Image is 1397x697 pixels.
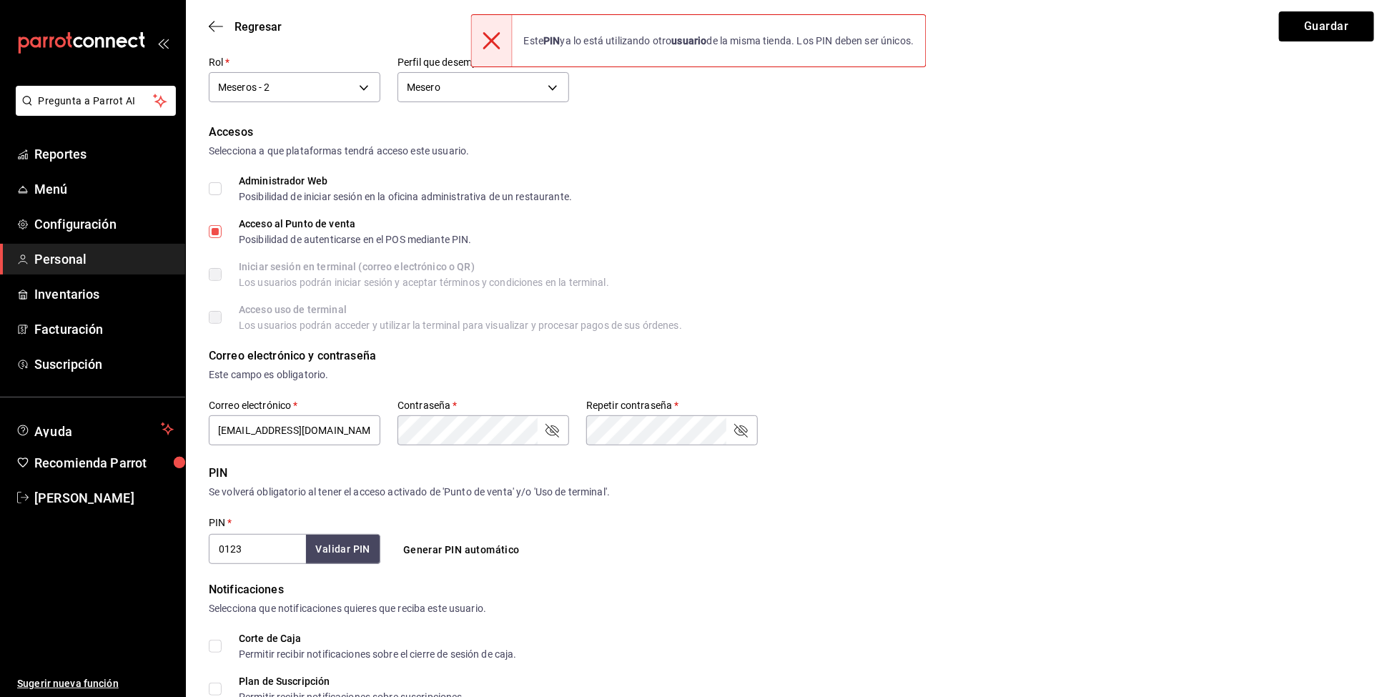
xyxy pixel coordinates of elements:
span: Reportes [34,144,174,164]
label: Rol [209,58,380,68]
div: PIN [209,465,1374,482]
div: Corte de Caja [239,633,517,643]
div: Selecciona que notificaciones quieres que reciba este usuario. [209,601,1374,616]
div: Correo electrónico y contraseña [209,347,1374,365]
div: Los usuarios podrán iniciar sesión y aceptar términos y condiciones en la terminal. [239,277,609,287]
span: Regresar [235,20,282,34]
div: Plan de Suscripción [239,676,465,686]
div: Meseros - 2 [209,72,380,102]
button: Generar PIN automático [398,537,525,563]
label: Repetir contraseña [586,401,758,411]
span: Menú [34,179,174,199]
input: ejemplo@gmail.com [209,415,380,445]
div: Este ya lo está utilizando otro de la misma tienda. Los PIN deben ser únicos. [513,25,926,56]
label: PIN [209,518,232,528]
span: Facturación [34,320,174,339]
strong: PIN [543,35,560,46]
a: Pregunta a Parrot AI [10,104,176,119]
span: Inventarios [34,285,174,304]
div: Notificaciones [209,581,1374,598]
label: Contraseña [398,401,569,411]
strong: usuario [672,35,707,46]
div: Se volverá obligatorio al tener el acceso activado de 'Punto de venta' y/o 'Uso de terminal'. [209,485,1374,500]
button: passwordField [543,422,561,439]
button: open_drawer_menu [157,37,169,49]
div: Administrador Web [239,176,572,186]
button: Pregunta a Parrot AI [16,86,176,116]
div: Posibilidad de autenticarse en el POS mediante PIN. [239,234,472,244]
div: Acceso uso de terminal [239,305,682,315]
label: Perfil que desempeña [398,58,569,68]
input: 3 a 6 dígitos [209,534,306,564]
div: Acceso al Punto de venta [239,219,472,229]
div: Selecciona a que plataformas tendrá acceso este usuario. [209,144,1374,159]
span: Sugerir nueva función [17,676,174,691]
span: Pregunta a Parrot AI [39,94,154,109]
div: Accesos [209,124,1374,141]
button: Validar PIN [306,535,380,564]
div: Permitir recibir notificaciones sobre el cierre de sesión de caja. [239,649,517,659]
span: Configuración [34,214,174,234]
div: Posibilidad de iniciar sesión en la oficina administrativa de un restaurante. [239,192,572,202]
div: Mesero [398,72,569,102]
span: Personal [34,249,174,269]
div: Los usuarios podrán acceder y utilizar la terminal para visualizar y procesar pagos de sus órdenes. [239,320,682,330]
span: Suscripción [34,355,174,374]
span: Ayuda [34,420,155,438]
button: passwordField [732,422,749,439]
span: [PERSON_NAME] [34,488,174,508]
div: Iniciar sesión en terminal (correo electrónico o QR) [239,262,609,272]
button: Guardar [1279,11,1374,41]
button: Regresar [209,20,282,34]
label: Correo electrónico [209,401,380,411]
div: Este campo es obligatorio. [209,367,1374,382]
span: Recomienda Parrot [34,453,174,473]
